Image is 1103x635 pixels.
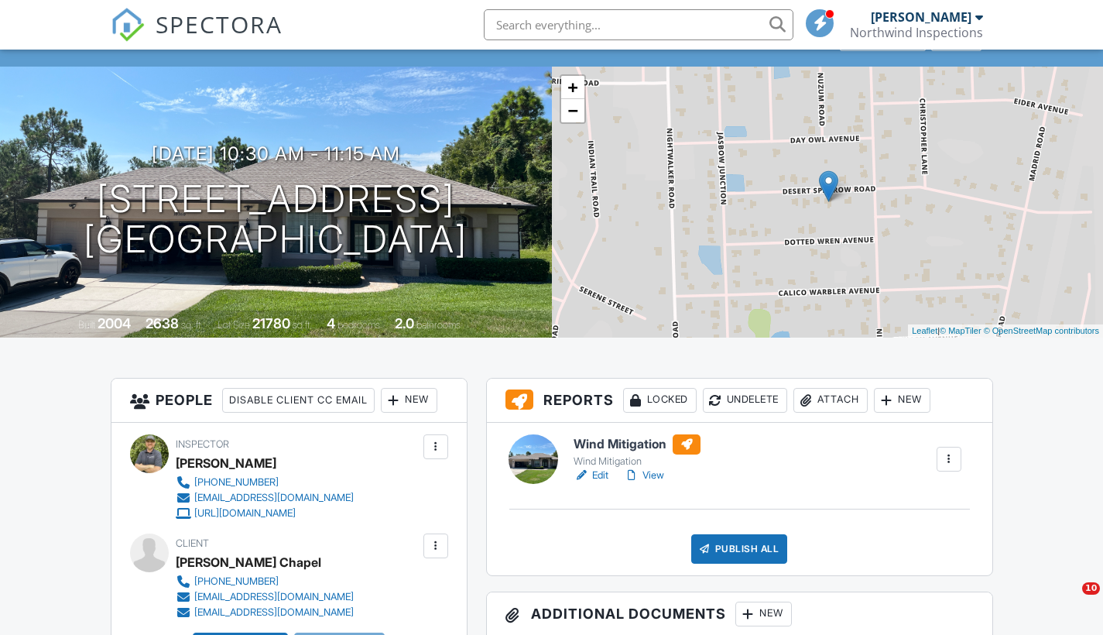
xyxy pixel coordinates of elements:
[1050,582,1088,620] iframe: Intercom live chat
[176,438,229,450] span: Inspector
[940,326,981,335] a: © MapTiler
[874,388,930,413] div: New
[176,475,354,490] a: [PHONE_NUMBER]
[574,468,608,483] a: Edit
[327,315,335,331] div: 4
[176,605,354,620] a: [EMAIL_ADDRESS][DOMAIN_NAME]
[181,319,203,331] span: sq. ft.
[176,537,209,549] span: Client
[735,602,792,626] div: New
[111,379,467,423] h3: People
[78,319,95,331] span: Built
[624,468,664,483] a: View
[111,21,283,53] a: SPECTORA
[908,324,1103,338] div: |
[984,326,1099,335] a: © OpenStreetMap contributors
[912,326,937,335] a: Leaflet
[381,388,437,413] div: New
[176,574,354,589] a: [PHONE_NUMBER]
[703,388,787,413] div: Undelete
[111,8,145,42] img: The Best Home Inspection Software - Spectora
[395,315,414,331] div: 2.0
[194,492,354,504] div: [EMAIL_ADDRESS][DOMAIN_NAME]
[850,25,983,40] div: Northwind Inspections
[293,319,312,331] span: sq.ft.
[574,434,701,469] a: Wind Mitigation Wind Mitigation
[931,30,981,51] div: More
[337,319,380,331] span: bedrooms
[574,455,701,468] div: Wind Mitigation
[194,575,279,588] div: [PHONE_NUMBER]
[146,315,179,331] div: 2638
[222,388,375,413] div: Disable Client CC Email
[194,606,354,619] div: [EMAIL_ADDRESS][DOMAIN_NAME]
[194,507,296,520] div: [URL][DOMAIN_NAME]
[487,379,992,423] h3: Reports
[194,591,354,603] div: [EMAIL_ADDRESS][DOMAIN_NAME]
[416,319,461,331] span: bathrooms
[176,589,354,605] a: [EMAIL_ADDRESS][DOMAIN_NAME]
[176,506,354,521] a: [URL][DOMAIN_NAME]
[623,388,697,413] div: Locked
[218,319,250,331] span: Lot Size
[156,8,283,40] span: SPECTORA
[252,315,290,331] div: 21780
[561,76,584,99] a: Zoom in
[176,451,276,475] div: [PERSON_NAME]
[840,30,926,51] div: Client View
[152,143,400,164] h3: [DATE] 10:30 am - 11:15 am
[176,490,354,506] a: [EMAIL_ADDRESS][DOMAIN_NAME]
[691,534,788,564] div: Publish All
[176,551,321,574] div: [PERSON_NAME] Chapel
[98,315,131,331] div: 2004
[194,476,279,489] div: [PHONE_NUMBER]
[1082,582,1100,595] span: 10
[84,179,468,261] h1: [STREET_ADDRESS] [GEOGRAPHIC_DATA]
[484,9,793,40] input: Search everything...
[871,9,971,25] div: [PERSON_NAME]
[574,434,701,455] h6: Wind Mitigation
[561,99,584,122] a: Zoom out
[793,388,868,413] div: Attach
